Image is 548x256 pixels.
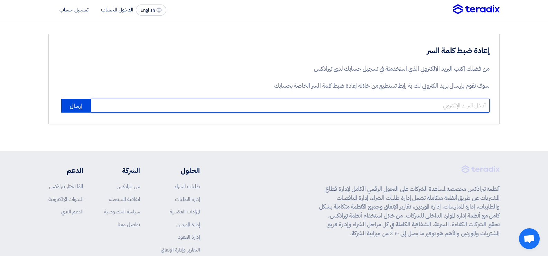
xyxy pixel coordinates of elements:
[175,195,200,203] a: إدارة الطلبات
[136,5,166,16] button: English
[59,6,89,14] li: تسجيل حساب
[117,183,140,190] a: عن تيرادكس
[101,6,133,14] li: الدخول للحساب
[161,165,200,176] li: الحلول
[49,183,83,190] a: لماذا تختار تيرادكس
[176,221,200,228] a: إدارة الموردين
[252,64,490,73] p: من فضلك إكتب البريد الإلكتروني الذي استخدمتة في تسجيل حسابك لدى تيرادكس
[178,233,200,241] a: إدارة العقود
[319,185,500,238] p: أنظمة تيرادكس مخصصة لمساعدة الشركات على التحول الرقمي الكامل لإدارة قطاع المشتريات عن طريق أنظمة ...
[104,208,140,215] a: سياسة الخصوصية
[175,183,200,190] a: طلبات الشراء
[61,99,91,113] button: إرسال
[61,208,83,215] a: الدعم الفني
[48,195,83,203] a: الندوات الإلكترونية
[453,4,500,15] img: Teradix logo
[48,165,83,176] li: الدعم
[104,165,140,176] li: الشركة
[252,45,490,56] h3: إعادة ضبط كلمة السر
[161,246,200,254] a: التقارير وإدارة الإنفاق
[109,195,140,203] a: اتفاقية المستخدم
[140,8,155,13] span: English
[252,81,490,90] p: سوف نقوم بإرسال بريد الكتروني لك بة رابط تستطيع من خلاله إعادة ضبط كلمة السر الخاصة بحسابك
[118,221,140,228] a: تواصل معنا
[170,208,200,215] a: المزادات العكسية
[519,228,540,249] div: Open chat
[91,99,490,113] input: أدخل البريد الإلكتروني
